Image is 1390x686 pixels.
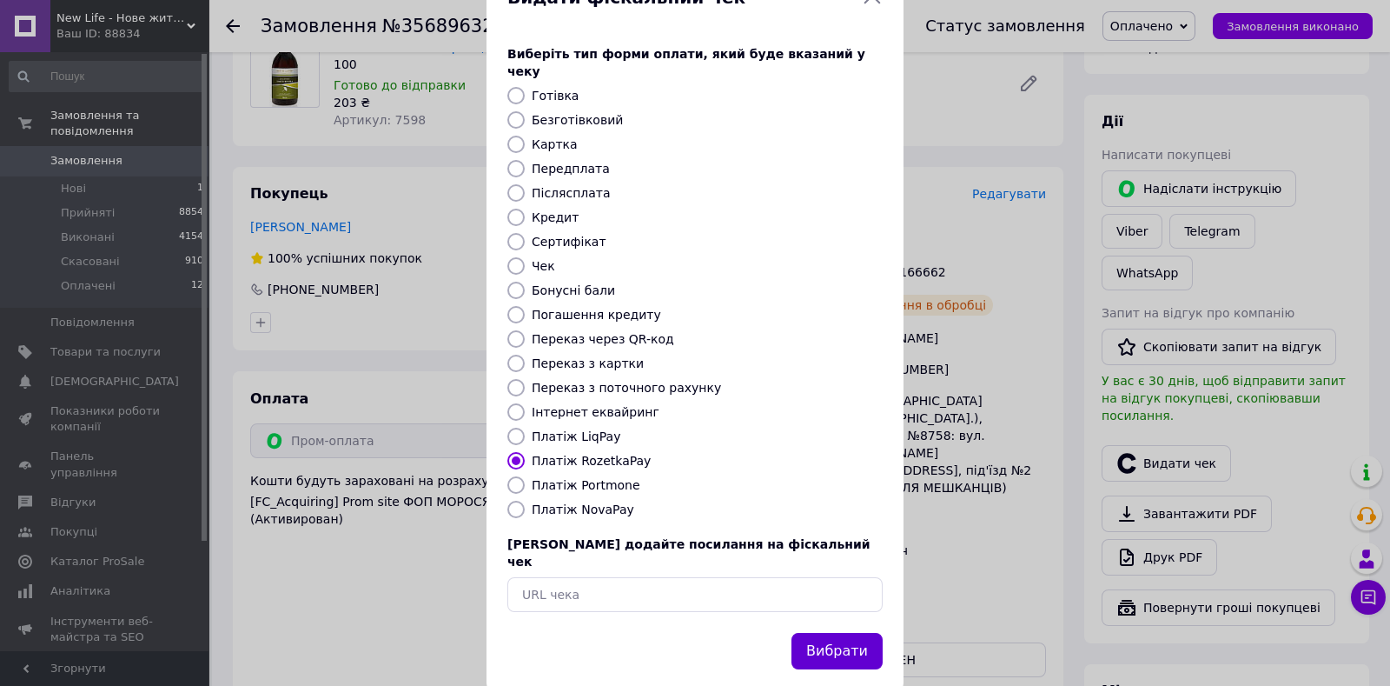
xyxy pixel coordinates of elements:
label: Інтернет еквайринг [532,405,659,419]
label: Платіж NovaPay [532,503,634,516]
label: Переказ з поточного рахунку [532,381,721,395]
label: Чек [532,259,555,273]
label: Платіж LiqPay [532,430,620,443]
span: Виберіть тип форми оплати, який буде вказаний у чеку [507,47,865,78]
button: Вибрати [791,633,883,670]
label: Кредит [532,210,579,224]
label: Сертифікат [532,235,606,249]
label: Платіж RozetkaPay [532,454,651,468]
label: Платіж Portmone [532,478,640,492]
label: Готівка [532,89,579,103]
label: Передплата [532,162,610,176]
label: Післясплата [532,186,611,200]
label: Переказ з картки [532,356,644,370]
label: Переказ через QR-код [532,332,674,346]
input: URL чека [507,577,883,612]
span: [PERSON_NAME] додайте посилання на фіскальний чек [507,537,870,569]
label: Безготівковий [532,113,623,127]
label: Бонусні бали [532,283,615,297]
label: Картка [532,137,578,151]
label: Погашення кредиту [532,308,661,322]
